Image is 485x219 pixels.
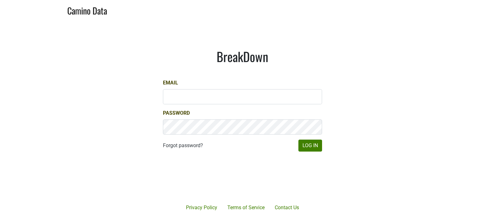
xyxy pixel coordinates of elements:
[270,201,304,214] a: Contact Us
[163,109,190,117] label: Password
[181,201,222,214] a: Privacy Policy
[222,201,270,214] a: Terms of Service
[67,3,107,17] a: Camino Data
[163,142,203,149] a: Forgot password?
[163,79,178,87] label: Email
[298,140,322,152] button: Log In
[163,49,322,64] h1: BreakDown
